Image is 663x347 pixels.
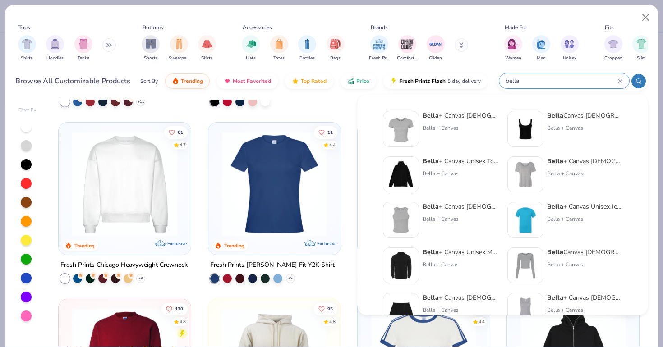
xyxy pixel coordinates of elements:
[547,306,623,314] div: Bella + Canvas
[479,318,485,325] div: 4.4
[138,276,143,281] span: + 9
[329,142,335,148] div: 4.4
[198,35,216,62] button: filter button
[547,157,563,165] strong: Bella
[427,35,445,62] div: filter for Gildan
[246,39,256,49] img: Hats Image
[243,23,272,32] div: Accessories
[217,73,278,89] button: Most Favorited
[423,293,439,302] strong: Bella
[505,76,617,86] input: Try "T-Shirt"
[78,39,88,49] img: Tanks Image
[387,251,415,279] img: 33c9bd9f-0a3a-4d0f-a7da-a689f9800d2b
[341,73,376,89] button: Price
[22,39,32,49] img: Shirts Image
[423,293,498,302] div: + Canvas [DEMOGRAPHIC_DATA]' Cutoff Sweat Short
[429,37,442,51] img: Gildan Image
[217,132,331,237] img: 6a9a0a85-ee36-4a89-9588-981a92e8a910
[175,306,183,311] span: 170
[564,39,575,49] img: Unisex Image
[547,111,563,120] strong: Bella
[327,306,332,311] span: 95
[387,206,415,234] img: 52992e4f-a45f-431a-90ff-fda9c8197133
[505,23,527,32] div: Made For
[18,23,30,32] div: Tops
[547,202,623,211] div: + Canvas Unisex Jersey Short-Sleeve T-Shirt
[330,55,341,62] span: Bags
[18,35,36,62] div: filter for Shirts
[270,35,288,62] button: filter button
[423,260,498,269] div: Bella + Canvas
[604,55,622,62] span: Cropped
[547,293,563,302] strong: Bella
[383,73,488,89] button: Fresh Prints Flash5 day delivery
[292,78,299,85] img: TopRated.gif
[427,35,445,62] button: filter button
[317,241,336,247] span: Exclusive
[547,215,623,223] div: Bella + Canvas
[274,39,284,49] img: Totes Image
[547,260,623,269] div: Bella + Canvas
[168,241,187,247] span: Exclusive
[423,248,439,256] strong: Bella
[423,111,498,120] div: + Canvas [DEMOGRAPHIC_DATA]' Micro Ribbed Baby Tee
[397,55,418,62] span: Comfort Colors
[511,206,539,234] img: 10a0a8bf-8f21-4ecd-81c8-814f1e31d243
[50,39,60,49] img: Hoodies Image
[504,35,522,62] button: filter button
[563,55,576,62] span: Unisex
[331,132,446,237] img: 3fc92740-5882-4e3e-bee8-f78ba58ba36d
[429,55,442,62] span: Gildan
[46,35,64,62] button: filter button
[78,55,89,62] span: Tanks
[399,78,446,85] span: Fresh Prints Flash
[547,247,623,257] div: Canvas [DEMOGRAPHIC_DATA]' Micro Ribbed Long Sleeve Baby Tee
[637,55,646,62] span: Slim
[373,37,386,51] img: Fresh Prints Image
[201,55,213,62] span: Skirts
[202,39,212,49] img: Skirts Image
[242,35,260,62] button: filter button
[511,160,539,188] img: 66c9def3-396c-43f3-89a1-c921e7bc6e99
[505,55,521,62] span: Women
[636,39,646,49] img: Slim Image
[423,202,439,211] strong: Bella
[508,39,518,49] img: Women Image
[423,124,498,132] div: Bella + Canvas
[447,76,481,87] span: 5 day delivery
[161,302,188,315] button: Like
[397,35,418,62] div: filter for Comfort Colors
[60,260,188,271] div: Fresh Prints Chicago Heavyweight Crewneck
[423,157,439,165] strong: Bella
[74,35,92,62] div: filter for Tanks
[68,132,182,237] img: 1358499d-a160-429c-9f1e-ad7a3dc244c9
[165,73,210,89] button: Trending
[142,35,160,62] button: filter button
[423,111,439,120] strong: Bella
[313,302,337,315] button: Like
[423,156,498,166] div: + Canvas Unisex Total Zip Hoodie
[511,251,539,279] img: b4bb1e2f-f7d4-4cd0-95e8-cbfaf6568a96
[532,35,550,62] div: filter for Men
[423,202,498,211] div: + Canvas [DEMOGRAPHIC_DATA]' Micro Ribbed Racerback Tank
[637,9,654,26] button: Close
[164,126,188,138] button: Like
[327,35,345,62] button: filter button
[330,39,340,49] img: Bags Image
[423,247,498,257] div: + Canvas Unisex Mock Neck Long Sleeve Tee
[369,35,390,62] div: filter for Fresh Prints
[632,35,650,62] div: filter for Slim
[547,293,623,302] div: + Canvas [DEMOGRAPHIC_DATA]' Micro Ribbed Tank
[547,124,623,132] div: Bella + Canvas
[140,77,158,85] div: Sort By
[74,35,92,62] button: filter button
[174,39,184,49] img: Sweatpants Image
[180,318,186,325] div: 4.8
[369,35,390,62] button: filter button
[604,35,622,62] div: filter for Cropped
[313,126,337,138] button: Like
[285,73,333,89] button: Top Rated
[371,23,388,32] div: Brands
[547,156,623,166] div: + Canvas [DEMOGRAPHIC_DATA]' Slouchy T-Shirt
[18,107,37,114] div: Filter By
